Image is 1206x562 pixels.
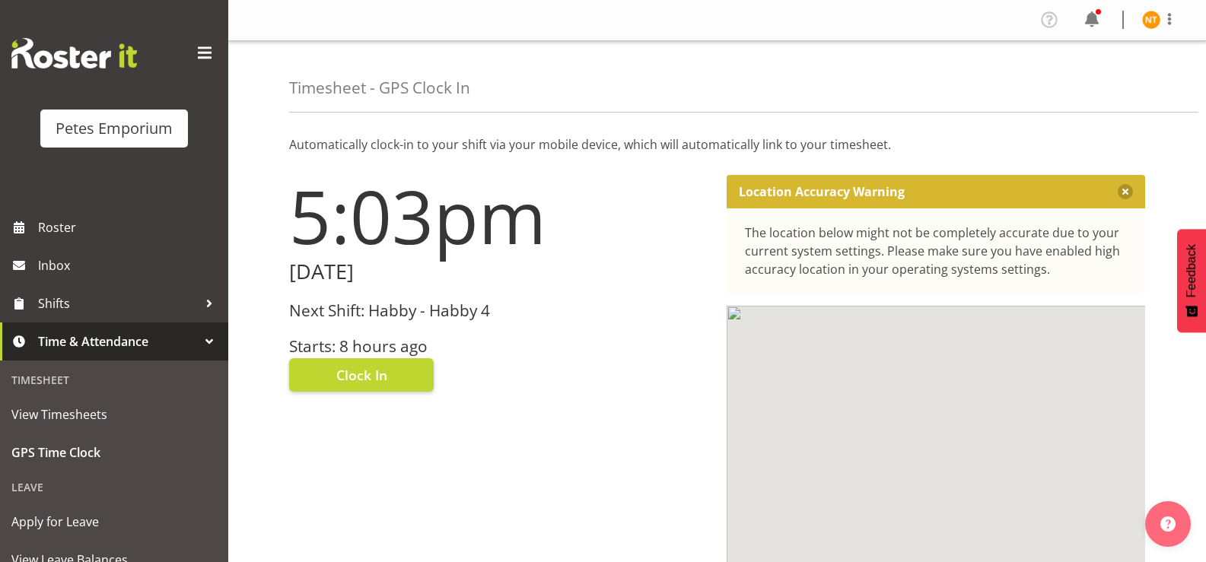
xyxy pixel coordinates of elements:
[11,510,217,533] span: Apply for Leave
[4,395,224,433] a: View Timesheets
[11,38,137,68] img: Rosterit website logo
[289,338,708,355] h3: Starts: 8 hours ago
[1118,184,1133,199] button: Close message
[739,184,905,199] p: Location Accuracy Warning
[289,302,708,319] h3: Next Shift: Habby - Habby 4
[38,254,221,277] span: Inbox
[1177,229,1206,332] button: Feedback - Show survey
[11,441,217,464] span: GPS Time Clock
[4,503,224,541] a: Apply for Leave
[289,175,708,257] h1: 5:03pm
[289,135,1145,154] p: Automatically clock-in to your shift via your mobile device, which will automatically link to you...
[4,472,224,503] div: Leave
[1160,516,1176,532] img: help-xxl-2.png
[4,364,224,395] div: Timesheet
[289,358,434,392] button: Clock In
[11,403,217,426] span: View Timesheets
[336,365,387,385] span: Clock In
[38,216,221,239] span: Roster
[289,79,470,97] h4: Timesheet - GPS Clock In
[1185,244,1198,297] span: Feedback
[289,260,708,284] h2: [DATE]
[745,224,1128,278] div: The location below might not be completely accurate due to your current system settings. Please m...
[4,433,224,472] a: GPS Time Clock
[56,117,173,140] div: Petes Emporium
[38,292,198,315] span: Shifts
[1142,11,1160,29] img: nicole-thomson8388.jpg
[38,330,198,353] span: Time & Attendance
